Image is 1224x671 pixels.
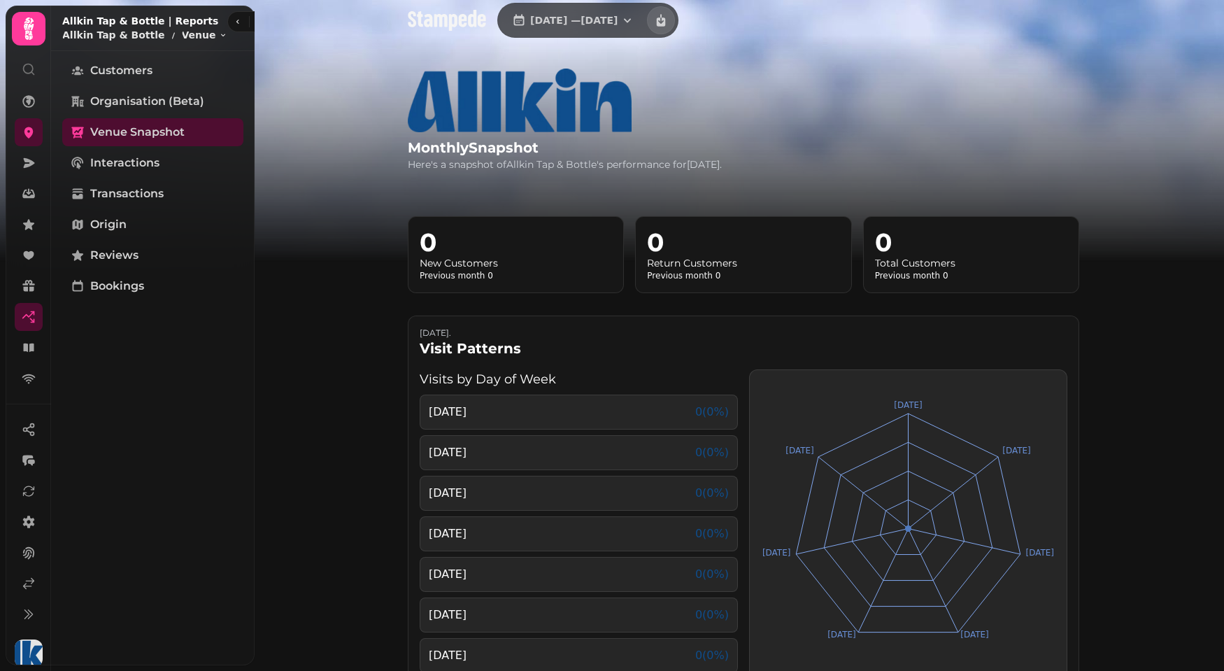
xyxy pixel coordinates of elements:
tspan: [DATE] [762,548,790,558]
a: Origin [62,211,243,239]
p: Here's a snapshot of Allkin Tap & Bottle 's performance for [DATE] . [408,157,722,171]
a: Transactions [62,180,243,208]
h3: Return Customers [647,256,839,270]
p: Allkin Tap & Bottle [62,28,165,42]
tspan: [DATE] [1002,446,1030,455]
tspan: [DATE] [827,630,855,640]
span: [DATE] [429,647,467,664]
a: Organisation (beta) [62,87,243,115]
span: 0 ( 0 %) [695,485,729,502]
span: [DATE] [429,607,467,623]
span: 0 ( 0 %) [695,525,729,542]
img: aHR0cHM6Ly9maWxlcy5zdGFtcGVkZS5haS9jN2UzNDUzOC01OTBjLTQ5NmMtYTc4NS1iOTAyMWYwODA1Y2MvbWVkaWEvYzc5O... [408,69,632,132]
span: Transactions [90,185,164,202]
tspan: [DATE] [894,400,922,410]
a: Bookings [62,272,243,300]
a: Reviews [62,241,243,269]
p: Previous month 0 [875,270,1067,281]
h2: 0 [420,228,612,256]
a: Venue Snapshot [62,118,243,146]
a: Interactions [62,149,243,177]
span: [DATE] [429,566,467,583]
span: Interactions [90,155,159,171]
h2: Visit Patterns [420,339,1067,358]
h3: Total Customers [875,256,1067,270]
p: Previous month 0 [647,270,839,281]
span: 0 ( 0 %) [695,404,729,421]
span: [DATE] — [DATE] [530,15,618,25]
span: Bookings [90,278,144,295]
span: Organisation (beta) [90,93,204,110]
button: User avatar [12,640,45,668]
h3: New Customers [420,256,612,270]
h2: monthly Snapshot [408,138,722,157]
nav: breadcrumb [62,28,227,42]
h2: 0 [875,228,1067,256]
span: Origin [90,216,127,233]
span: Customers [90,62,152,79]
h2: 0 [647,228,839,256]
h2: Allkin Tap & Bottle | Reports [62,14,227,28]
span: Venue Snapshot [90,124,185,141]
img: User avatar [15,640,43,668]
span: 0 ( 0 %) [695,647,729,664]
span: [DATE] [429,444,467,461]
tspan: [DATE] [1026,548,1054,558]
span: 0 ( 0 %) [695,444,729,461]
tspan: [DATE] [960,630,988,640]
a: Customers [62,57,243,85]
button: download report [647,6,675,34]
span: 0 ( 0 %) [695,566,729,583]
p: Previous month 0 [420,270,612,281]
span: [DATE] [429,525,467,542]
span: 0 ( 0 %) [695,607,729,623]
p: [DATE] . [420,327,1067,339]
tspan: [DATE] [785,446,813,455]
button: [DATE] —[DATE] [501,6,646,34]
span: [DATE] [429,404,467,421]
span: [DATE] [429,485,467,502]
button: Venue [182,28,227,42]
h3: Visits by Day of Week [420,369,738,389]
span: Reviews [90,247,138,264]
